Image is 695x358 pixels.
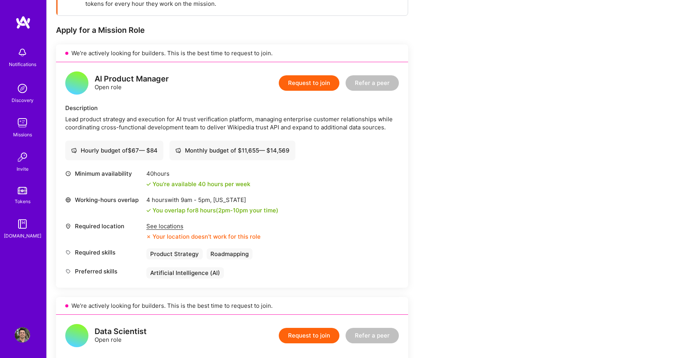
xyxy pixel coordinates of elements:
[146,170,250,178] div: 40 hours
[65,249,71,255] i: icon Tag
[15,115,30,131] img: teamwork
[65,171,71,176] i: icon Clock
[146,234,151,239] i: icon CloseOrange
[56,44,408,62] div: We’re actively looking for builders. This is the best time to request to join.
[95,75,169,83] div: AI Product Manager
[179,196,213,204] span: 9am - 5pm ,
[346,328,399,343] button: Refer a peer
[218,207,248,214] span: 2pm - 10pm
[95,327,147,344] div: Open role
[4,232,41,240] div: [DOMAIN_NAME]
[13,131,32,139] div: Missions
[146,182,151,187] i: icon Check
[65,223,71,229] i: icon Location
[65,104,399,112] div: Description
[95,327,147,336] div: Data Scientist
[65,222,142,230] div: Required location
[146,196,278,204] div: 4 hours with [US_STATE]
[175,146,290,154] div: Monthly budget of $ 11,655 — $ 14,569
[12,96,34,104] div: Discovery
[13,327,32,343] a: User Avatar
[17,165,29,173] div: Invite
[56,25,408,35] div: Apply for a Mission Role
[146,180,250,188] div: You're available 40 hours per week
[15,15,31,29] img: logo
[65,268,71,274] i: icon Tag
[153,206,278,214] div: You overlap for 8 hours ( your time)
[346,75,399,91] button: Refer a peer
[18,187,27,194] img: tokens
[146,208,151,213] i: icon Check
[146,267,224,278] div: Artificial Intelligence (AI)
[71,146,158,154] div: Hourly budget of $ 67 — $ 84
[65,248,142,256] div: Required skills
[15,216,30,232] img: guide book
[207,248,253,260] div: Roadmapping
[65,197,71,203] i: icon World
[56,297,408,315] div: We’re actively looking for builders. This is the best time to request to join.
[146,232,261,241] div: Your location doesn’t work for this role
[15,149,30,165] img: Invite
[65,170,142,178] div: Minimum availability
[175,148,181,153] i: icon Cash
[146,248,203,260] div: Product Strategy
[15,197,31,205] div: Tokens
[65,196,142,204] div: Working-hours overlap
[279,328,339,343] button: Request to join
[71,148,77,153] i: icon Cash
[65,115,399,131] div: Lead product strategy and execution for AI trust verification platform, managing enterprise custo...
[15,45,30,60] img: bell
[15,81,30,96] img: discovery
[95,75,169,91] div: Open role
[15,327,30,343] img: User Avatar
[65,267,142,275] div: Preferred skills
[146,222,261,230] div: See locations
[9,60,36,68] div: Notifications
[279,75,339,91] button: Request to join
